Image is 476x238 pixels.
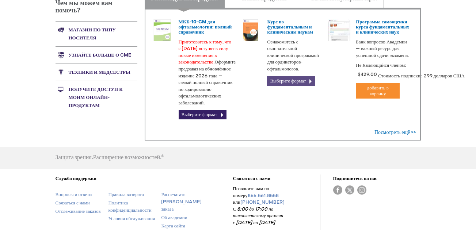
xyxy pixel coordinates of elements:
a: [PHONE_NUMBER] [240,199,285,205]
a: 866.561.8558 [248,193,279,199]
ya-tr-span: Узнайте больше о CME [69,52,132,58]
ya-tr-span: Банк вопросов Академии — важный ресурс для успешной сдачи экзамена. [356,39,409,58]
ya-tr-span: Выберите формат [182,112,217,118]
a: Техники и медсестры [56,64,137,81]
ya-tr-span: С 8:00 до 17:00 по тихоокеанскому времени [233,206,283,219]
ya-tr-span: с [DATE] по [DATE] [233,220,275,226]
ya-tr-span: Расширение возможностей.® [93,154,164,161]
ya-tr-span: Позвоните нам по номеру [233,186,269,199]
img: Twitter [345,185,354,195]
span: $429.00 [357,72,378,77]
a: Вопросы и ответы [56,192,92,197]
ya-tr-span: Приготовьтесь к тому, что с [DATE] вступят в силу новые изменения в законодательстве. [179,39,232,65]
a: Распечатать [PERSON_NAME] заказа [161,192,202,212]
a: Связаться с нами [56,200,90,206]
a: Выберите формат [179,110,226,119]
a: Выберите формат [267,76,315,86]
a: Служба поддержки [56,176,96,181]
a: Правила возврата [108,192,144,197]
a: Магазин по типу носителя [56,21,137,46]
img: 02850963u_47.png [240,19,262,41]
a: Курс по фундаментальным и клиническим наукам [267,19,313,35]
ya-tr-span: Оформите предзаказ на обновлённое издание 2026 года — самый полный справочник по кодированию офта... [179,59,236,105]
img: Instagram [357,185,366,195]
img: Facebook [333,185,342,195]
a: Условия обслуживания [108,216,155,222]
ya-tr-span: Стоимость подписки: [378,73,422,79]
a: Посмотреть ещё >> [374,129,416,135]
a: Программа самооценки курса фундаментальных и клинических наук [356,19,409,35]
a: Связаться с нами [233,176,271,181]
ya-tr-span: Ознакомьтесь с окончательной клинической программой для ординаторов-офтальмологов. [267,39,319,72]
ya-tr-span: Подпишитесь на нас [333,176,377,181]
a: МКБ-10-CM для офтальмологии: полный справочник [179,19,232,35]
span: добавить в корзину [367,85,389,97]
a: Об академии [161,215,187,220]
a: Отслеживание заказов [56,208,101,214]
img: bcscself_20.jpg [328,19,350,41]
ya-tr-span: Техники и медсестры [69,69,130,75]
ya-tr-span: Магазин по типу носителя [69,27,116,41]
a: Политика конфиденциальности [108,200,151,213]
ya-tr-span: Получите доступ к Моим Онлайн-продуктам [69,87,123,108]
a: Получите доступ к Моим Онлайн-продуктам [56,81,137,114]
img: 0120008u_42.png [151,19,173,41]
ya-tr-span: 299 долларов США [424,73,465,79]
ya-tr-span: Не Являющийся членом: [356,62,406,68]
a: Карта сайта [161,223,185,229]
ya-tr-span: или [233,199,240,205]
ya-tr-span: Защита зрения. [56,154,93,161]
a: Узнайте больше о CME [56,46,137,64]
button: добавить в корзину [356,83,400,99]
